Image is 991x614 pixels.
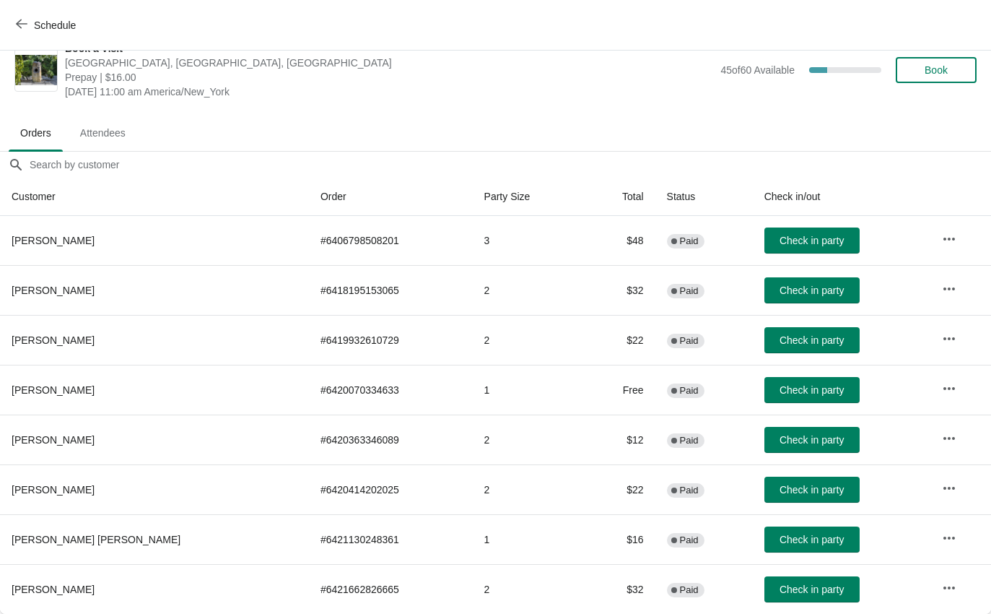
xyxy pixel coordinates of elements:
span: Book [925,64,948,76]
button: Check in party [764,228,860,254]
button: Check in party [764,576,860,602]
td: # 6420363346089 [309,415,473,464]
span: Paid [680,485,699,496]
span: Attendees [69,120,137,146]
span: Paid [680,285,699,297]
td: 2 [473,315,584,365]
span: Check in party [780,235,844,246]
span: Check in party [780,285,844,296]
span: Check in party [780,584,844,595]
span: [PERSON_NAME] [12,235,95,246]
span: [PERSON_NAME] [PERSON_NAME] [12,534,180,545]
button: Check in party [764,277,860,303]
td: # 6420070334633 [309,365,473,415]
th: Status [655,178,753,216]
td: 1 [473,365,584,415]
input: Search by customer [29,152,991,178]
td: 2 [473,564,584,614]
span: 45 of 60 Available [720,64,795,76]
td: 2 [473,265,584,315]
td: # 6418195153065 [309,265,473,315]
button: Book [896,57,977,83]
th: Order [309,178,473,216]
td: $48 [584,216,655,265]
td: 2 [473,464,584,514]
span: Prepay | $16.00 [65,70,713,85]
td: $32 [584,265,655,315]
td: $12 [584,415,655,464]
span: [PERSON_NAME] [12,384,95,396]
td: 1 [473,514,584,564]
button: Check in party [764,477,860,503]
img: Book a Visit [15,55,57,85]
td: $22 [584,464,655,514]
span: Check in party [780,534,844,545]
td: # 6419932610729 [309,315,473,365]
td: $22 [584,315,655,365]
span: Check in party [780,434,844,446]
span: [PERSON_NAME] [12,484,95,496]
span: [PERSON_NAME] [12,285,95,296]
span: Paid [680,435,699,446]
td: # 6421662826665 [309,564,473,614]
span: Paid [680,535,699,546]
span: [DATE] 11:00 am America/New_York [65,85,713,99]
td: 3 [473,216,584,265]
span: Paid [680,335,699,347]
button: Check in party [764,377,860,403]
span: Check in party [780,484,844,496]
span: Paid [680,235,699,247]
span: [PERSON_NAME] [12,334,95,346]
span: Orders [9,120,63,146]
th: Check in/out [753,178,931,216]
span: [PERSON_NAME] [12,434,95,446]
span: Schedule [34,20,76,31]
span: Paid [680,584,699,596]
button: Check in party [764,427,860,453]
td: $16 [584,514,655,564]
td: Free [584,365,655,415]
td: # 6406798508201 [309,216,473,265]
td: 2 [473,415,584,464]
td: # 6421130248361 [309,514,473,564]
span: Check in party [780,334,844,346]
th: Party Size [473,178,584,216]
button: Schedule [7,12,87,38]
span: Check in party [780,384,844,396]
span: [PERSON_NAME] [12,584,95,595]
button: Check in party [764,527,860,553]
td: $32 [584,564,655,614]
span: [GEOGRAPHIC_DATA], [GEOGRAPHIC_DATA], [GEOGRAPHIC_DATA] [65,56,713,70]
span: Paid [680,385,699,397]
button: Check in party [764,327,860,353]
td: # 6420414202025 [309,464,473,514]
th: Total [584,178,655,216]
